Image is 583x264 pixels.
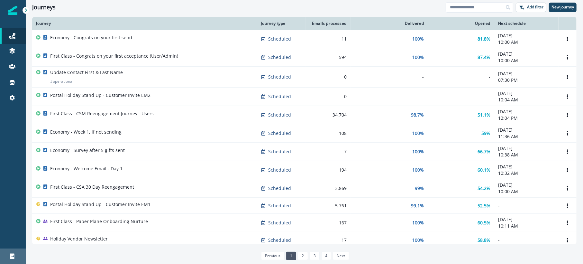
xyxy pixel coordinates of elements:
[268,93,291,100] p: Scheduled
[50,110,154,117] p: First Class - CSM Reengagement Journey - Users
[298,252,308,260] a: Page 2
[268,203,291,209] p: Scheduled
[413,237,424,243] p: 100%
[268,148,291,155] p: Scheduled
[50,92,150,99] p: Postal Holiday Stand Up - Customer Invite EM2
[32,67,577,88] a: Update Contact First & Last Name#operationalScheduled0--[DATE]07:30 PMOptions
[562,184,573,193] button: Options
[498,164,555,170] p: [DATE]
[498,223,555,229] p: 10:11 AM
[478,185,490,192] p: 54.2%
[413,36,424,42] p: 100%
[50,69,123,76] p: Update Contact First & Last Name
[309,93,347,100] div: 0
[562,235,573,245] button: Options
[309,21,347,26] div: Emails processed
[498,97,555,103] p: 10:04 AM
[498,77,555,83] p: 07:30 PM
[413,167,424,173] p: 100%
[32,124,577,143] a: Economy - Week 1, if not sendingScheduled108100%59%[DATE]11:36 AMOptions
[309,185,347,192] div: 3,869
[309,36,347,42] div: 11
[50,147,125,154] p: Economy - Survey after 5 gifts sent
[50,236,108,242] p: Holiday Vendor Newsletter
[268,112,291,118] p: Scheduled
[36,21,253,26] div: Journey
[498,170,555,176] p: 10:32 AM
[498,57,555,64] p: 10:00 AM
[498,90,555,97] p: [DATE]
[562,147,573,156] button: Options
[498,108,555,115] p: [DATE]
[498,127,555,133] p: [DATE]
[498,182,555,188] p: [DATE]
[413,130,424,137] p: 100%
[32,143,577,161] a: Economy - Survey after 5 gifts sentScheduled7100%66.7%[DATE]10:38 AMOptions
[549,3,577,12] button: New journey
[551,5,574,9] p: New journey
[261,21,302,26] div: Journey type
[268,130,291,137] p: Scheduled
[268,185,291,192] p: Scheduled
[309,130,347,137] div: 108
[481,130,490,137] p: 59%
[498,115,555,121] p: 12:04 PM
[498,188,555,195] p: 10:00 AM
[478,148,490,155] p: 66.7%
[498,71,555,77] p: [DATE]
[478,36,490,42] p: 81.8%
[309,203,347,209] div: 5,761
[32,179,577,198] a: First Class - CSA 30 Day ReengagementScheduled3,86999%54.2%[DATE]10:00 AMOptions
[32,232,577,248] a: Holiday Vendor NewsletterScheduled17100%58.8%-Options
[268,36,291,42] p: Scheduled
[498,133,555,140] p: 11:36 AM
[8,6,17,15] img: Inflection
[562,201,573,211] button: Options
[50,34,132,41] p: Economy - Congrats on your first send
[562,128,573,138] button: Options
[498,216,555,223] p: [DATE]
[32,48,577,67] a: First Class - Congrats on your first acceptance (User/Admin)Scheduled594100%87.4%[DATE]10:00 AMOp...
[478,54,490,61] p: 87.4%
[354,93,424,100] div: -
[50,165,123,172] p: Economy - Welcome Email - Day 1
[562,52,573,62] button: Options
[516,3,546,12] button: Add filter
[415,185,424,192] p: 99%
[268,167,291,173] p: Scheduled
[498,145,555,152] p: [DATE]
[50,201,150,208] p: Postal Holiday Stand Up - Customer Invite EM1
[432,21,491,26] div: Opened
[310,252,320,260] a: Page 3
[50,184,134,190] p: First Class - CSA 30 Day Reengagement
[309,74,347,80] div: 0
[478,203,490,209] p: 52.5%
[309,148,347,155] div: 7
[32,214,577,232] a: First Class - Paper Plane Onboarding NurtureScheduled167100%60.5%[DATE]10:11 AMOptions
[309,54,347,61] div: 594
[478,237,490,243] p: 58.8%
[32,88,577,106] a: Postal Holiday Stand Up - Customer Invite EM2Scheduled0--[DATE]10:04 AMOptions
[413,220,424,226] p: 100%
[354,74,424,80] div: -
[32,30,577,48] a: Economy - Congrats on your first sendScheduled11100%81.8%[DATE]10:00 AMOptions
[562,72,573,82] button: Options
[260,252,349,260] ul: Pagination
[309,112,347,118] div: 34,704
[498,152,555,158] p: 10:38 AM
[413,54,424,61] p: 100%
[268,54,291,61] p: Scheduled
[354,21,424,26] div: Delivered
[562,218,573,228] button: Options
[50,129,122,135] p: Economy - Week 1, if not sending
[498,237,555,243] p: -
[498,33,555,39] p: [DATE]
[432,74,491,80] div: -
[309,220,347,226] div: 167
[478,112,490,118] p: 51.1%
[309,167,347,173] div: 194
[286,252,296,260] a: Page 1 is your current page
[478,167,490,173] p: 60.1%
[32,198,577,214] a: Postal Holiday Stand Up - Customer Invite EM1Scheduled5,76199.1%52.5%-Options
[562,165,573,175] button: Options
